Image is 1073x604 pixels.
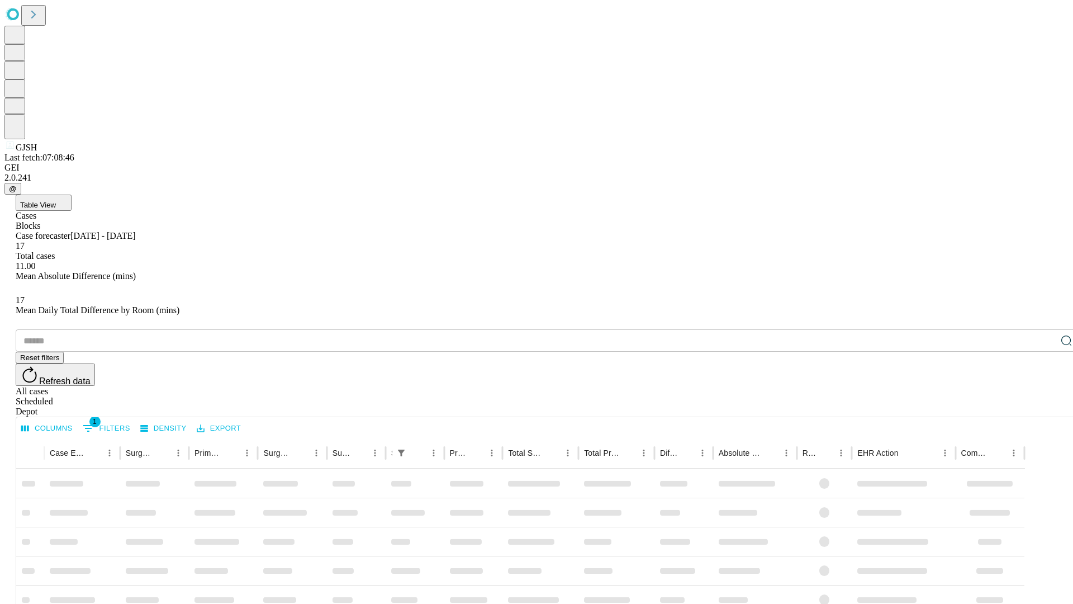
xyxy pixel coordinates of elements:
span: Mean Daily Total Difference by Room (mins) [16,305,179,315]
div: Primary Service [194,449,222,457]
button: Menu [367,445,383,461]
button: Menu [937,445,953,461]
button: Menu [833,445,849,461]
div: 2.0.241 [4,173,1069,183]
div: GEI [4,163,1069,173]
button: Sort [155,445,170,461]
div: Difference [660,449,678,457]
span: GJSH [16,143,37,152]
div: EHR Action [857,449,898,457]
div: Surgery Name [263,449,291,457]
button: Menu [695,445,710,461]
span: Mean Absolute Difference (mins) [16,271,136,281]
button: Sort [900,445,915,461]
span: 17 [16,241,25,251]
button: Sort [544,445,560,461]
button: Menu [778,445,794,461]
button: Menu [560,445,576,461]
div: 1 active filter [393,445,409,461]
button: Sort [410,445,426,461]
button: Table View [16,195,72,211]
button: Show filters [80,419,133,437]
span: @ [9,185,17,193]
span: Refresh data [39,376,91,386]
button: Menu [1006,445,1022,461]
button: Sort [679,445,695,461]
button: Menu [484,445,500,461]
button: Menu [308,445,324,461]
div: Surgeon Name [126,449,154,457]
button: Reset filters [16,352,64,364]
button: Sort [224,445,239,461]
button: Menu [102,445,117,461]
button: Menu [239,445,255,461]
div: Total Scheduled Duration [508,449,543,457]
button: Sort [620,445,636,461]
button: Menu [426,445,441,461]
button: Export [194,420,244,437]
button: Sort [763,445,778,461]
div: Scheduled In Room Duration [391,449,392,457]
div: Resolved in EHR [803,449,817,457]
span: 1 [89,416,101,427]
button: Refresh data [16,364,95,386]
button: Sort [293,445,308,461]
button: Density [137,420,189,437]
span: Reset filters [20,353,59,362]
button: Sort [990,445,1006,461]
button: Sort [352,445,367,461]
div: Predicted In Room Duration [450,449,468,457]
button: Select columns [18,420,75,437]
button: @ [4,183,21,195]
button: Sort [818,445,833,461]
button: Menu [170,445,186,461]
div: Absolute Difference [719,449,762,457]
button: Sort [86,445,102,461]
button: Sort [468,445,484,461]
button: Show filters [393,445,409,461]
div: Comments [961,449,989,457]
span: Last fetch: 07:08:46 [4,153,74,162]
span: 17 [16,295,25,305]
span: 11.00 [16,261,35,271]
span: Table View [20,201,56,209]
div: Surgery Date [333,449,350,457]
span: [DATE] - [DATE] [70,231,135,240]
button: Menu [636,445,652,461]
span: Case forecaster [16,231,70,240]
span: Total cases [16,251,55,261]
div: Case Epic Id [50,449,85,457]
div: Total Predicted Duration [584,449,619,457]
